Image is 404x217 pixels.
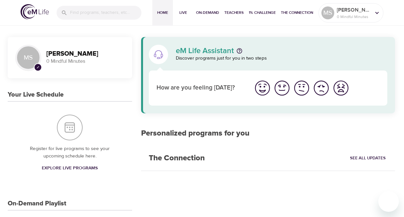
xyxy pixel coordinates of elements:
img: ok [293,79,310,97]
h3: [PERSON_NAME] [46,50,124,58]
h3: Your Live Schedule [8,91,64,99]
span: Home [155,9,170,16]
span: Teachers [224,9,244,16]
img: worst [332,79,350,97]
span: 1% Challenge [249,9,276,16]
div: MS [15,45,41,71]
button: I'm feeling ok [292,78,311,98]
p: Register for live programs to see your upcoming schedule here. [21,145,119,160]
p: eM Life Assistant [176,47,234,55]
button: I'm feeling worst [331,78,351,98]
iframe: Button to launch messaging window [378,191,399,212]
img: logo [21,4,49,19]
p: How are you feeling [DATE]? [157,83,245,93]
span: Live [175,9,191,16]
p: 0 Mindful Minutes [46,58,124,65]
a: See All Updates [348,153,387,163]
button: I'm feeling bad [311,78,331,98]
span: On-Demand [196,9,219,16]
img: eM Life Assistant [153,49,164,60]
span: Explore Live Programs [42,164,98,172]
h2: The Connection [141,146,212,171]
button: I'm feeling great [253,78,272,98]
input: Find programs, teachers, etc... [70,6,141,20]
img: bad [312,79,330,97]
img: Your Live Schedule [57,115,83,140]
h3: On-Demand Playlist [8,200,66,207]
p: Discover programs just for you in two steps [176,55,387,62]
button: I'm feeling good [272,78,292,98]
a: Explore Live Programs [39,162,100,174]
div: MS [321,6,334,19]
h2: Personalized programs for you [141,129,395,138]
span: See All Updates [350,155,386,162]
img: great [254,79,271,97]
p: 0 Mindful Minutes [337,14,371,20]
p: [PERSON_NAME] [337,6,371,14]
img: good [273,79,291,97]
span: The Connection [281,9,313,16]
